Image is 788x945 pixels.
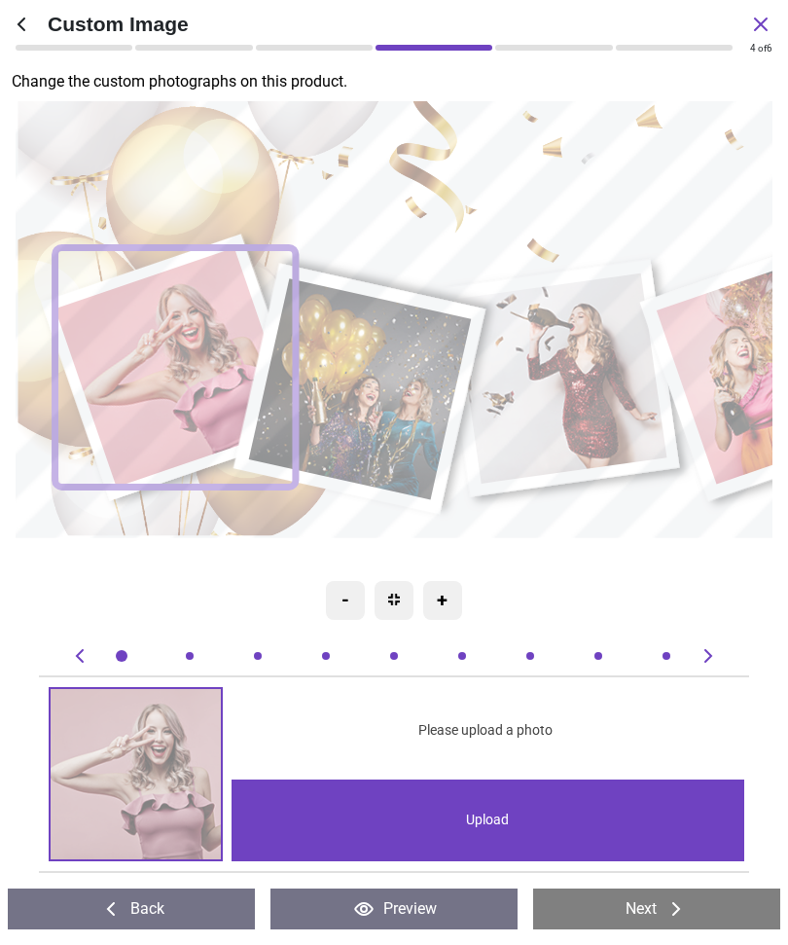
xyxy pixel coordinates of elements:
div: - [326,581,365,620]
button: Next [533,889,780,929]
span: 4 [750,43,756,54]
div: of 6 [750,42,772,55]
div: + [423,581,462,620]
p: Change the custom photographs on this product. [12,71,788,92]
button: Back [8,889,255,929]
div: Upload [232,780,745,861]
span: Custom Image [48,10,749,38]
img: recenter [388,594,400,605]
button: Preview [270,889,518,929]
span: Please upload a photo [418,721,553,741]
